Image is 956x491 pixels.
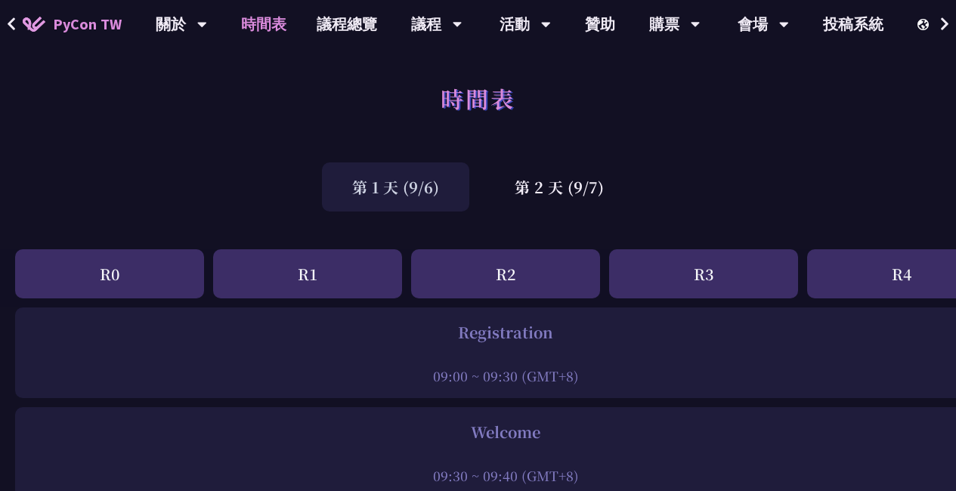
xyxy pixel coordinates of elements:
[53,13,122,36] span: PyCon TW
[609,249,798,298] div: R3
[213,249,402,298] div: R1
[322,162,469,212] div: 第 1 天 (9/6)
[411,249,600,298] div: R2
[441,76,515,121] h1: 時間表
[484,162,634,212] div: 第 2 天 (9/7)
[23,17,45,32] img: Home icon of PyCon TW 2025
[8,5,137,43] a: PyCon TW
[15,249,204,298] div: R0
[917,19,933,30] img: Locale Icon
